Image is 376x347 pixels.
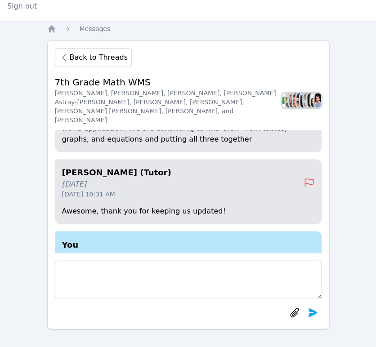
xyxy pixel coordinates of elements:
button: Back to Threads [55,48,132,67]
div: [PERSON_NAME], [PERSON_NAME], [PERSON_NAME], [PERSON_NAME] Astray-[PERSON_NAME], [PERSON_NAME], [... [55,89,282,125]
img: Zachary D'Esposito [289,93,296,107]
img: Sarah Skonicki [286,93,293,107]
img: Adrinna Beltre [304,93,311,107]
img: Courtney Maher [300,93,307,107]
p: Awesome, thank you for keeping us updated! [62,206,314,217]
h2: 7th Grade Math WMS [55,76,282,89]
img: Kaitlyn Hall [282,93,289,107]
img: Jacqueline Judge [307,93,314,107]
nav: Breadcrumb [47,24,329,33]
img: Peggy Koutas [296,93,304,107]
img: Michelle Dupin [311,93,318,107]
h4: [PERSON_NAME] (Tutor) [62,166,304,179]
a: Messages [80,24,111,33]
span: [DATE] [62,179,304,190]
span: Messages [80,25,111,32]
span: [DATE] 10:31 AM [62,190,304,199]
span: Back to Threads [70,52,128,63]
h4: You [62,238,314,251]
img: Vincent Astray-Caneda [293,93,300,107]
span: [DATE] [62,251,314,262]
img: Franco Uribe-Rheinbolt [314,93,322,107]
